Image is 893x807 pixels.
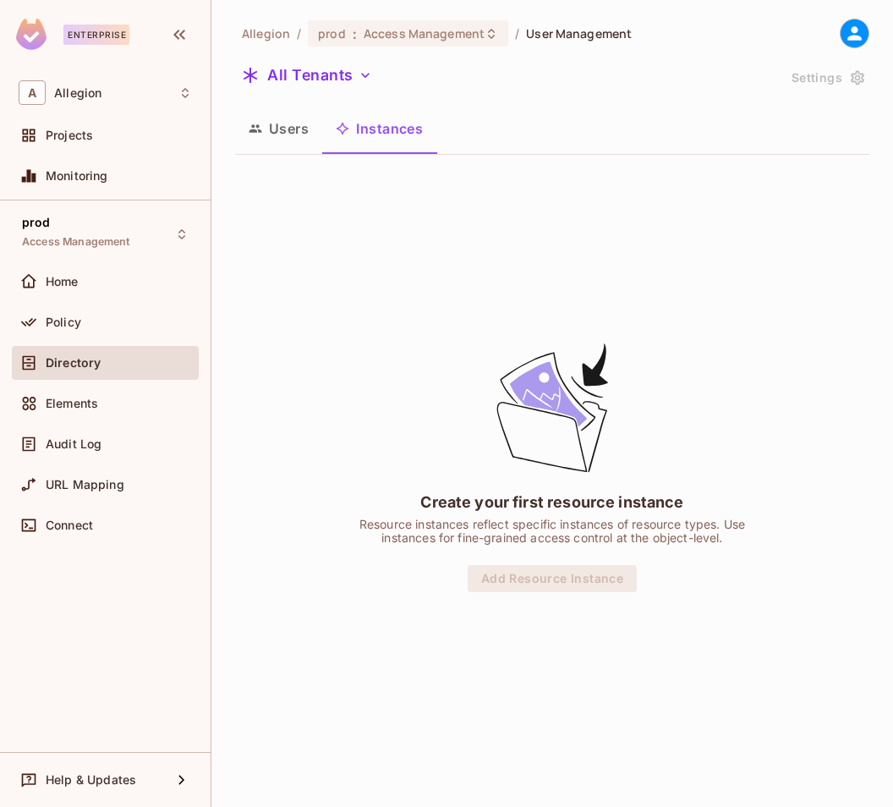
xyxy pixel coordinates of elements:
[46,437,101,451] span: Audit Log
[515,25,519,41] li: /
[46,275,79,288] span: Home
[526,25,632,41] span: User Management
[785,64,869,91] button: Settings
[46,478,124,491] span: URL Mapping
[46,169,108,183] span: Monitoring
[46,316,81,329] span: Policy
[341,518,764,545] div: Resource instances reflect specific instances of resource types. Use instances for fine-grained a...
[46,129,93,142] span: Projects
[19,80,46,105] span: A
[22,235,130,249] span: Access Management
[46,519,93,532] span: Connect
[364,25,485,41] span: Access Management
[318,25,346,41] span: prod
[322,107,436,150] button: Instances
[22,216,51,229] span: prod
[235,107,322,150] button: Users
[46,773,136,787] span: Help & Updates
[242,25,290,41] span: the active workspace
[352,27,358,41] span: :
[16,19,47,50] img: SReyMgAAAABJRU5ErkJggg==
[297,25,301,41] li: /
[235,62,379,89] button: All Tenants
[54,86,101,100] span: Workspace: Allegion
[63,25,129,45] div: Enterprise
[468,565,637,592] button: Add Resource Instance
[46,356,101,370] span: Directory
[420,491,683,513] div: Create your first resource instance
[46,397,98,410] span: Elements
